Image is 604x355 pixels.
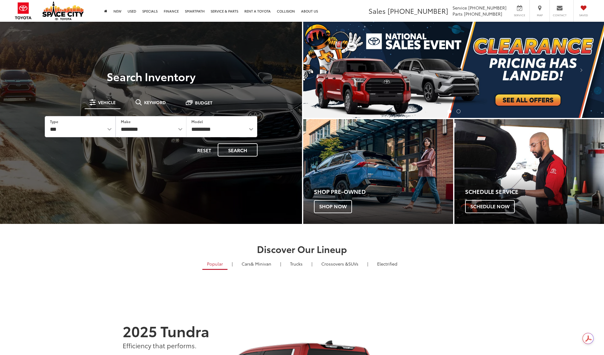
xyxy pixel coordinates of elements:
span: Sales [369,6,386,16]
label: Make [121,119,131,124]
li: | [230,261,234,267]
span: Contact [553,13,567,17]
span: Service [453,5,467,11]
span: Crossovers & [321,261,348,267]
span: Vehicle [98,100,116,104]
h4: Shop Pre-Owned [314,189,453,195]
img: Space City Toyota [42,1,84,20]
section: Carousel section with vehicle pictures - may contain disclaimers. [303,22,604,118]
button: Search [218,143,258,157]
span: Schedule Now [465,200,515,213]
span: [PHONE_NUMBER] [388,6,448,16]
button: Click to view previous picture. [303,34,348,106]
label: Type [50,119,58,124]
span: & Minivan [251,261,271,267]
span: Keyword [144,100,166,104]
li: | [366,261,370,267]
img: Clearance Pricing Has Landed [303,22,604,118]
li: Go to slide number 1. [447,109,451,113]
div: carousel slide number 1 of 2 [303,22,604,118]
a: Popular [202,259,227,270]
label: Model [191,119,203,124]
h2: Discover Our Lineup [86,244,518,254]
a: Shop Pre-Owned Shop Now [303,119,453,224]
button: Reset [192,143,216,157]
span: [PHONE_NUMBER] [468,5,507,11]
a: Trucks [285,259,307,269]
p: Efficiency that performs. [123,341,481,350]
button: Click to view next picture. [559,34,604,106]
span: Budget [195,100,212,105]
li: | [310,261,314,267]
a: Cars [237,259,276,269]
li: Go to slide number 2. [457,109,461,113]
span: [PHONE_NUMBER] [464,11,502,17]
span: Parts [453,11,463,17]
h3: Search Inventory [26,70,276,82]
span: Map [533,13,546,17]
span: Service [513,13,526,17]
a: Electrified [373,259,402,269]
a: SUVs [317,259,363,269]
span: Shop Now [314,200,352,213]
strong: 2025 Tundra [123,320,209,341]
li: | [279,261,283,267]
div: Toyota [303,119,453,224]
span: Saved [577,13,590,17]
